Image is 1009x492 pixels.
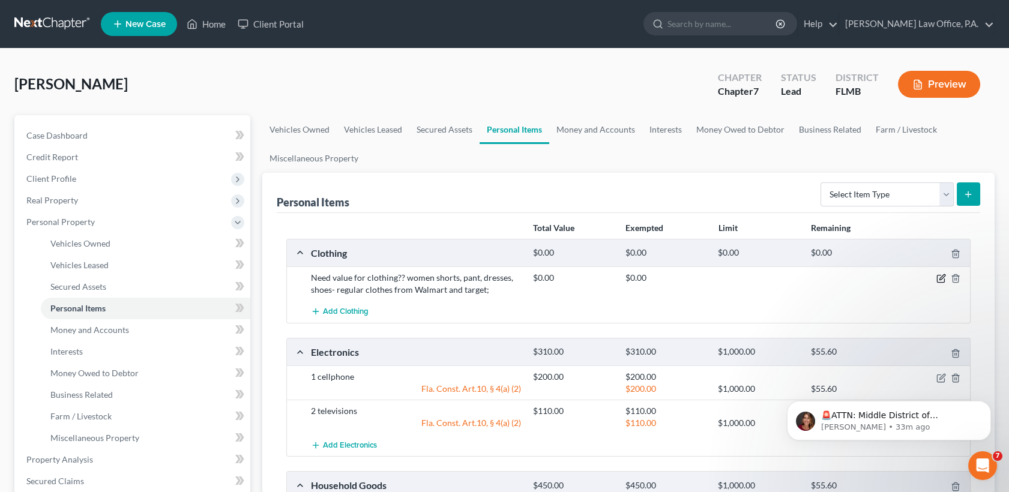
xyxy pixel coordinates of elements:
a: Vehicles Leased [41,254,250,276]
a: Personal Items [480,115,549,144]
div: $0.00 [712,247,804,259]
a: Credit Report [17,146,250,168]
div: Household Goods [305,479,527,491]
div: FLMB [836,85,879,98]
strong: Total Value [533,223,574,233]
span: Case Dashboard [26,130,88,140]
div: $1,000.00 [712,346,804,358]
button: Preview [898,71,980,98]
div: Personal Items [277,195,349,209]
div: District [836,71,879,85]
span: Interests [50,346,83,356]
a: Money Owed to Debtor [41,362,250,384]
span: Vehicles Owned [50,238,110,248]
span: New Case [125,20,166,29]
div: $1,000.00 [712,480,804,491]
a: [PERSON_NAME] Law Office, P.A. [839,13,994,35]
a: Property Analysis [17,449,250,470]
div: Electronics [305,346,527,358]
span: [PERSON_NAME] [14,75,128,92]
a: Farm / Livestock [869,115,944,144]
div: $310.00 [619,346,712,358]
div: $0.00 [619,247,712,259]
span: Business Related [50,389,113,400]
span: Money and Accounts [50,325,129,335]
strong: Exempted [625,223,663,233]
a: Miscellaneous Property [262,144,366,173]
a: Money and Accounts [549,115,642,144]
iframe: Intercom live chat [968,451,997,480]
div: $450.00 [527,480,619,491]
span: Secured Claims [26,476,84,486]
button: Add Electronics [311,434,377,456]
div: Clothing [305,247,527,259]
a: Vehicles Owned [262,115,337,144]
span: Property Analysis [26,454,93,464]
div: Fla. Const. Art.10, § 4(a) (2) [305,383,527,395]
span: Real Property [26,195,78,205]
a: Business Related [41,384,250,406]
div: $310.00 [527,346,619,358]
span: Credit Report [26,152,78,162]
span: 7 [993,451,1002,461]
a: Secured Claims [17,470,250,492]
div: $1,000.00 [712,383,804,395]
span: Personal Property [26,217,95,227]
a: Money and Accounts [41,319,250,341]
div: 2 televisions [305,405,527,417]
div: $1,000.00 [712,417,804,429]
a: Vehicles Owned [41,233,250,254]
a: Case Dashboard [17,125,250,146]
a: Interests [642,115,689,144]
span: Add Clothing [323,307,369,317]
span: Miscellaneous Property [50,433,139,443]
strong: Limit [718,223,738,233]
div: $200.00 [619,383,712,395]
a: Business Related [792,115,869,144]
span: Add Electronics [323,440,377,450]
input: Search by name... [667,13,777,35]
div: $55.60 [805,346,897,358]
a: Vehicles Leased [337,115,409,144]
span: Vehicles Leased [50,260,109,270]
span: Personal Items [50,303,106,313]
span: Money Owed to Debtor [50,368,139,378]
span: 7 [753,85,759,97]
div: $110.00 [619,405,712,417]
div: $200.00 [619,371,712,383]
a: Money Owed to Debtor [689,115,792,144]
div: Fla. Const. Art.10, § 4(a) (2) [305,417,527,429]
a: Secured Assets [409,115,480,144]
div: $0.00 [805,247,897,259]
div: Status [781,71,816,85]
strong: Remaining [811,223,851,233]
span: Secured Assets [50,281,106,292]
div: $0.00 [619,272,712,284]
div: $450.00 [619,480,712,491]
div: Chapter [718,85,762,98]
iframe: Intercom notifications message [769,376,1009,460]
button: Add Clothing [311,301,369,323]
a: Secured Assets [41,276,250,298]
a: Client Portal [232,13,310,35]
div: 1 cellphone [305,371,527,383]
div: $200.00 [527,371,619,383]
div: Need value for clothing?? women shorts, pant, dresses, shoes- regular clothes from Walmart and ta... [305,272,527,296]
div: Chapter [718,71,762,85]
a: Help [798,13,838,35]
div: Lead [781,85,816,98]
a: Farm / Livestock [41,406,250,427]
div: $110.00 [619,417,712,429]
div: $55.60 [805,480,897,491]
div: $0.00 [527,247,619,259]
span: Farm / Livestock [50,411,112,421]
a: Miscellaneous Property [41,427,250,449]
div: $0.00 [527,272,619,284]
span: Client Profile [26,173,76,184]
a: Personal Items [41,298,250,319]
a: Home [181,13,232,35]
